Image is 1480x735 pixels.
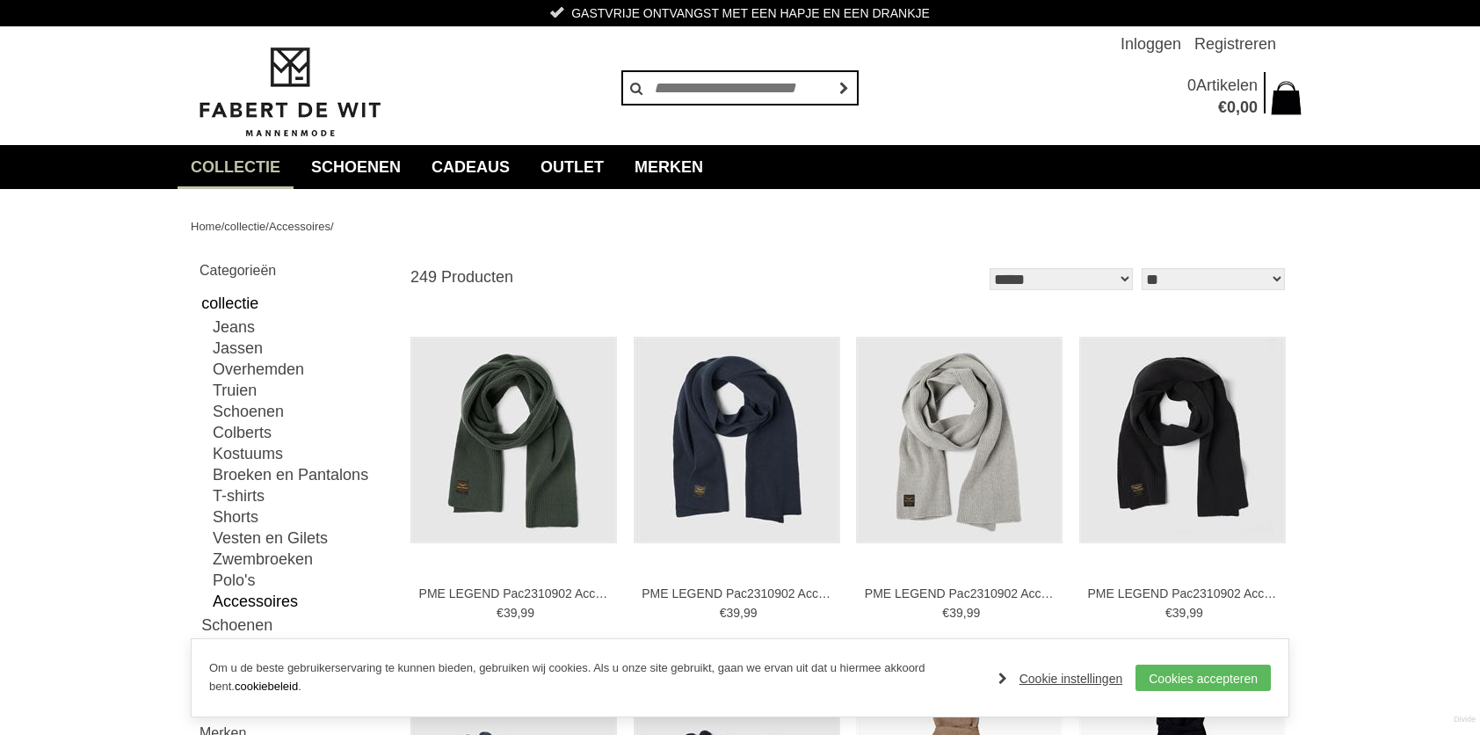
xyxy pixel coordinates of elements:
a: PME LEGEND Pac2310902 Accessoires [865,586,1058,601]
a: collectie [200,290,388,317]
a: T-shirts [213,485,388,506]
a: PME LEGEND Pac2310902 Accessoires [642,586,835,601]
span: , [963,606,967,620]
img: PME LEGEND Pac2310902 Accessoires [1079,337,1286,543]
a: Shorts [213,506,388,528]
a: Accessoires [213,591,388,612]
a: Truien [213,380,388,401]
a: Cookies accepteren [1135,665,1271,691]
span: , [1236,98,1240,116]
span: 99 [1189,606,1203,620]
a: PME LEGEND Pac2310902 Accessoires [1087,586,1280,601]
h2: Categorieën [200,259,388,281]
span: € [942,606,949,620]
a: Inloggen [1121,26,1181,62]
span: , [1186,606,1189,620]
span: 0 [1187,76,1196,94]
a: Accessoires [269,220,330,233]
a: Jeans [213,317,388,338]
span: 39 [727,606,741,620]
span: € [1218,98,1227,116]
span: , [517,606,520,620]
a: Schoenen [298,145,414,189]
a: collectie [178,145,294,189]
span: 0 [1227,98,1236,116]
span: 249 Producten [410,268,513,286]
a: Cookie instellingen [998,666,1123,692]
a: Vesten en Gilets [213,528,388,549]
a: Registreren [1194,26,1276,62]
a: Merken [621,145,716,189]
img: Fabert de Wit [191,45,388,140]
img: PME LEGEND Pac2310902 Accessoires [634,337,840,543]
a: Broeken en Pantalons [213,464,388,485]
p: Om u de beste gebruikerservaring te kunnen bieden, gebruiken wij cookies. Als u onze site gebruik... [209,659,981,696]
a: Polo's [213,570,388,591]
a: Zwembroeken [213,549,388,570]
a: Kostuums [213,443,388,464]
a: PME LEGEND Pac2310902 Accessoires [419,586,613,601]
a: Overhemden [213,359,388,380]
span: 99 [967,606,981,620]
span: / [221,220,225,233]
span: € [497,606,504,620]
span: 99 [744,606,758,620]
span: € [1165,606,1172,620]
span: / [265,220,269,233]
span: Artikelen [1196,76,1258,94]
span: 99 [520,606,534,620]
img: PME LEGEND Pac2310902 Accessoires [410,337,617,543]
a: Home [191,220,221,233]
a: collectie [224,220,265,233]
a: Divide [1454,709,1476,731]
a: Colberts [213,422,388,443]
span: 39 [949,606,963,620]
span: 00 [1240,98,1258,116]
span: 39 [1172,606,1186,620]
a: Outlet [527,145,617,189]
a: Schoenen [213,401,388,422]
a: Cadeaus [418,145,523,189]
span: 39 [504,606,518,620]
span: € [720,606,727,620]
img: PME LEGEND Pac2310902 Accessoires [856,337,1063,543]
a: cookiebeleid [235,680,298,693]
span: / [330,220,334,233]
span: , [740,606,744,620]
a: Schoenen [200,612,388,638]
a: Jassen [213,338,388,359]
